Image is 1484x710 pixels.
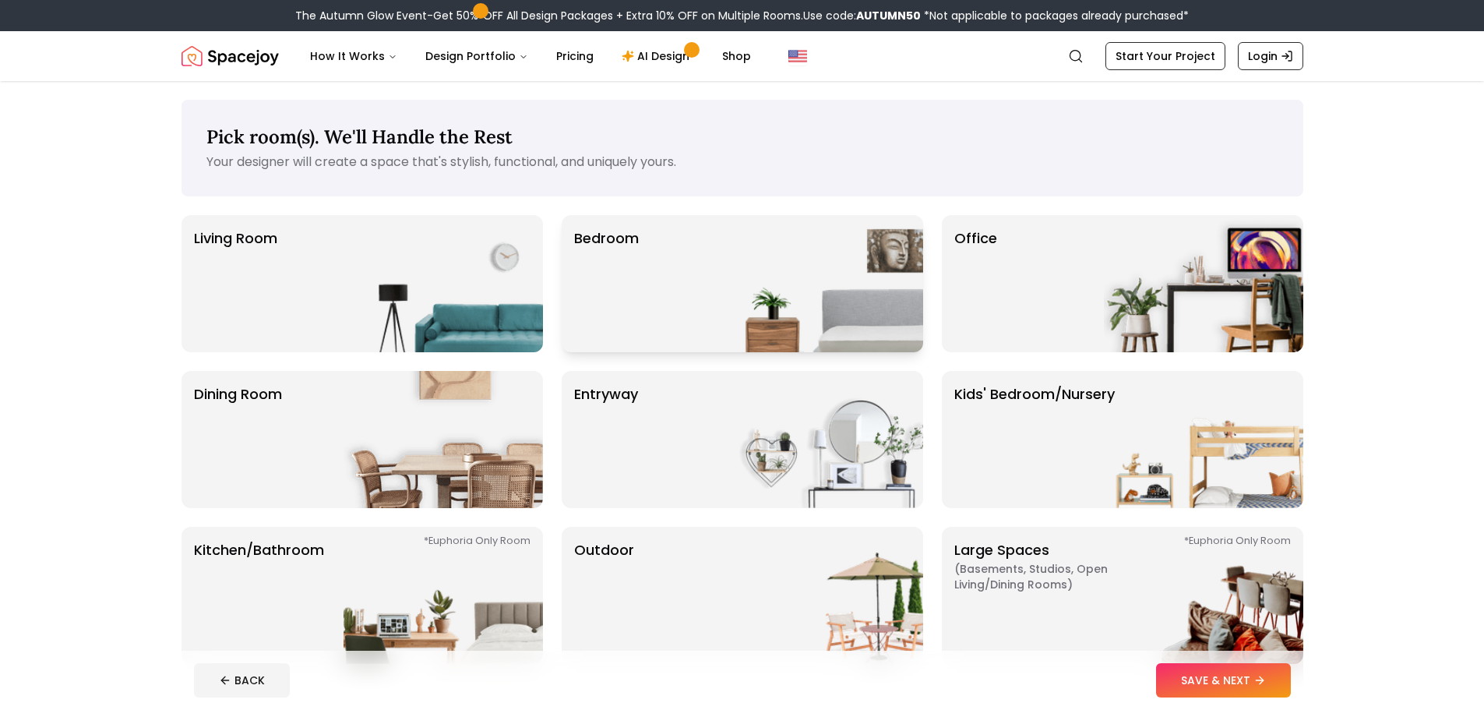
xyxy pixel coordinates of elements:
[194,228,277,340] p: Living Room
[194,663,290,698] button: BACK
[344,215,543,352] img: Living Room
[544,41,606,72] a: Pricing
[1104,527,1303,664] img: Large Spaces *Euphoria Only
[954,383,1115,496] p: Kids' Bedroom/Nursery
[194,539,324,652] p: Kitchen/Bathroom
[574,228,639,340] p: Bedroom
[574,539,634,652] p: Outdoor
[344,527,543,664] img: Kitchen/Bathroom *Euphoria Only
[206,153,1278,171] p: Your designer will create a space that's stylish, functional, and uniquely yours.
[1238,42,1303,70] a: Login
[1104,215,1303,352] img: Office
[803,8,921,23] span: Use code:
[954,561,1149,592] span: ( Basements, Studios, Open living/dining rooms )
[954,228,997,340] p: Office
[295,8,1189,23] div: The Autumn Glow Event-Get 50% OFF All Design Packages + Extra 10% OFF on Multiple Rooms.
[194,383,282,496] p: Dining Room
[344,371,543,508] img: Dining Room
[574,383,638,496] p: entryway
[182,41,279,72] img: Spacejoy Logo
[954,539,1149,652] p: Large Spaces
[182,31,1303,81] nav: Global
[710,41,763,72] a: Shop
[1156,663,1291,698] button: SAVE & NEXT
[921,8,1189,23] span: *Not applicable to packages already purchased*
[1104,371,1303,508] img: Kids' Bedroom/Nursery
[724,371,923,508] img: entryway
[182,41,279,72] a: Spacejoy
[856,8,921,23] b: AUTUMN50
[609,41,707,72] a: AI Design
[724,527,923,664] img: Outdoor
[298,41,410,72] button: How It Works
[413,41,541,72] button: Design Portfolio
[1105,42,1225,70] a: Start Your Project
[206,125,513,149] span: Pick room(s). We'll Handle the Rest
[788,47,807,65] img: United States
[724,215,923,352] img: Bedroom
[298,41,763,72] nav: Main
